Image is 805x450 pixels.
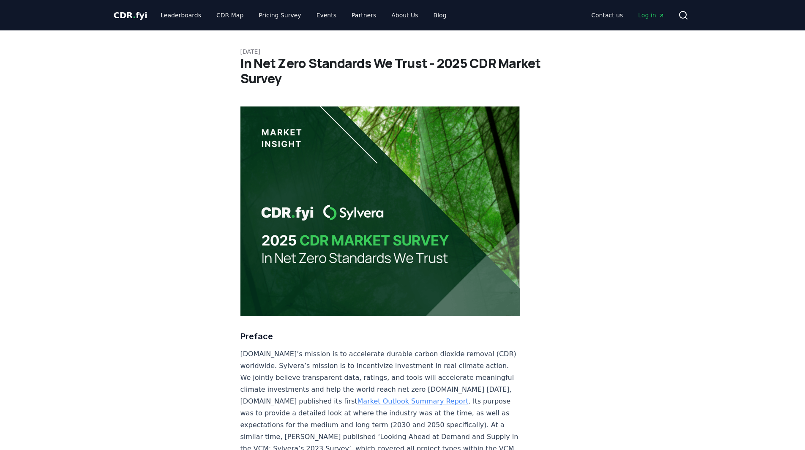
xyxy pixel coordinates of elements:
[240,330,520,343] h3: Preface
[240,106,520,316] img: blog post image
[638,11,664,19] span: Log in
[357,397,469,405] a: Market Outlook Summary Report
[427,8,453,23] a: Blog
[252,8,308,23] a: Pricing Survey
[154,8,453,23] nav: Main
[584,8,630,23] a: Contact us
[154,8,208,23] a: Leaderboards
[240,56,565,86] h1: In Net Zero Standards We Trust - 2025 CDR Market Survey
[345,8,383,23] a: Partners
[210,8,250,23] a: CDR Map
[240,47,565,56] p: [DATE]
[385,8,425,23] a: About Us
[310,8,343,23] a: Events
[114,9,147,21] a: CDR.fyi
[584,8,671,23] nav: Main
[114,10,147,20] span: CDR fyi
[631,8,671,23] a: Log in
[133,10,136,20] span: .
